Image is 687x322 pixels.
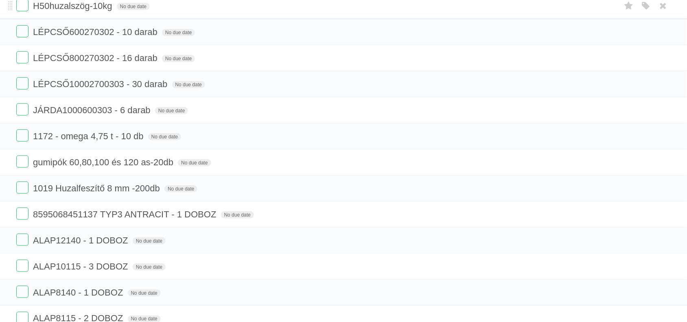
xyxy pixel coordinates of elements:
label: Done [16,25,28,37]
label: Done [16,260,28,272]
span: H50huzalszög-10kg [33,1,114,11]
span: ALAP8140 - 1 DOBOZ [33,287,125,298]
span: No due date [133,237,166,245]
span: LÉPCSŐ10002700303 - 30 darab [33,79,169,89]
span: JÁRDA1000600303 - 6 darab [33,105,153,115]
label: Done [16,182,28,194]
label: Done [16,234,28,246]
span: No due date [162,55,195,62]
span: No due date [164,185,197,193]
span: No due date [148,133,181,140]
span: No due date [221,211,254,219]
span: 1172 - omega 4,75 t - 10 db [33,131,146,141]
span: No due date [162,29,195,36]
span: No due date [178,159,211,166]
label: Done [16,103,28,116]
span: No due date [155,107,188,114]
span: 1019 Huzalfeszítő 8 mm -200db [33,183,162,193]
span: LÉPCSŐ600270302 - 10 darab [33,27,160,37]
span: No due date [133,263,166,271]
label: Done [16,286,28,298]
span: ALAP12140 - 1 DOBOZ [33,235,130,245]
span: No due date [128,289,161,297]
span: ALAP10115 - 3 DOBOZ [33,261,130,272]
span: LÉPCSŐ800270302 - 16 darab [33,53,160,63]
label: Done [16,51,28,64]
label: Done [16,129,28,142]
label: Done [16,208,28,220]
label: Done [16,77,28,90]
label: Done [16,156,28,168]
span: No due date [172,81,205,88]
span: 8595068451137 TYP3 ANTRACIT - 1 DOBOZ [33,209,218,219]
span: No due date [117,3,150,10]
span: gumipók 60,80,100 és 120 as-20db [33,157,175,167]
